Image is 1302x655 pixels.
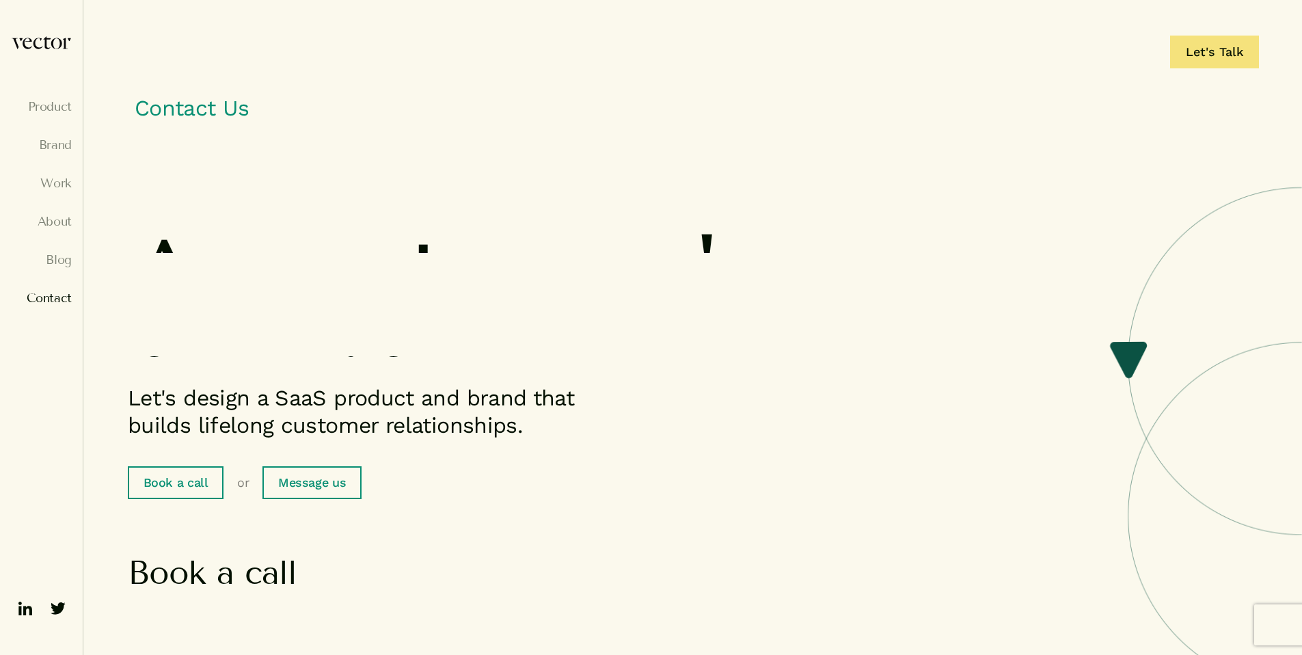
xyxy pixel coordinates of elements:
p: Let's design a SaaS product and brand that builds lifelong customer relationships. [128,384,593,439]
a: Brand [11,138,72,152]
span: for [128,343,269,447]
a: Work [11,176,72,190]
a: Let's Talk [1170,36,1259,68]
a: Product [11,100,72,113]
a: Blog [11,253,72,267]
img: ico-linkedin [14,598,36,619]
span: or [237,474,249,491]
span: life [306,343,464,447]
a: Contact [11,291,72,305]
h1: Contact Us [128,88,1258,135]
img: ico-twitter-fill [47,598,69,619]
a: About [11,215,72,228]
a: Message us [262,466,361,499]
h2: Book a call [128,554,948,592]
a: Book a call [128,466,223,499]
